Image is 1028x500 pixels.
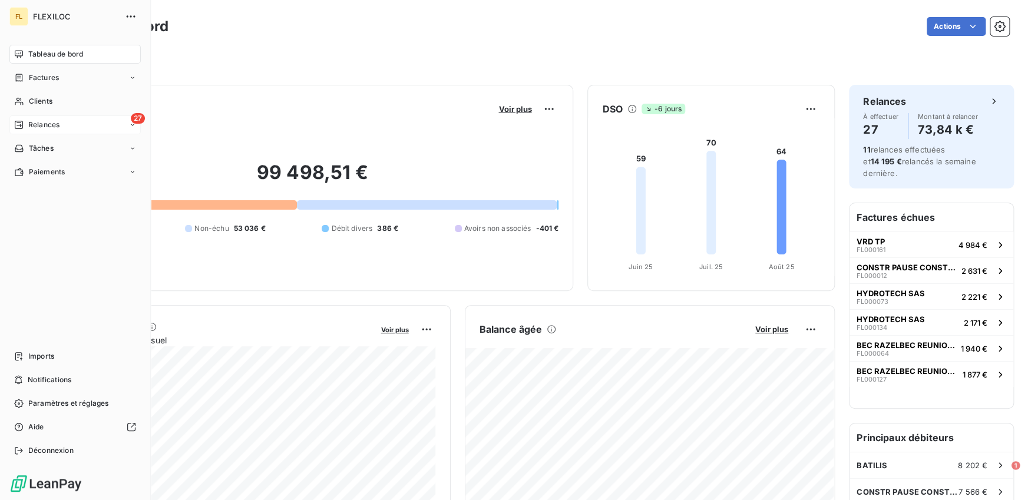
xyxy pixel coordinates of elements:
span: 4 984 € [958,240,987,250]
tspan: Août 25 [769,263,795,271]
span: 7 566 € [958,487,987,496]
span: FL000134 [857,324,887,331]
span: Imports [28,351,54,362]
h6: DSO [602,102,622,116]
span: 1 [1012,460,1022,469]
span: 1 940 € [961,344,987,353]
span: BEC RAZELBEC REUNION EASYNOV [857,340,956,350]
span: -401 € [536,223,558,234]
span: Avoirs non associés [464,223,531,234]
span: FL000161 [857,246,885,253]
span: Voir plus [498,104,531,114]
h6: Balance âgée [480,322,543,336]
span: -6 jours [642,104,685,114]
a: Paiements [9,163,141,181]
h4: 73,84 k € [918,120,978,139]
span: 2 221 € [961,292,987,302]
span: 53 036 € [234,223,266,234]
img: Logo LeanPay [9,474,82,493]
button: HYDROTECH SASFL0000732 221 € [849,283,1013,309]
span: Débit divers [331,223,372,234]
a: Aide [9,418,141,436]
button: HYDROTECH SASFL0001342 171 € [849,309,1013,335]
span: Non-échu [194,223,229,234]
span: FL000012 [857,272,887,279]
button: VRD TPFL0001614 984 € [849,231,1013,257]
span: Montant à relancer [918,113,978,120]
h6: Principaux débiteurs [849,423,1013,452]
button: BEC RAZELBEC REUNION EASYNOVFL0000641 940 € [849,335,1013,361]
a: Tâches [9,139,141,158]
span: HYDROTECH SAS [857,289,925,298]
div: FL [9,7,28,26]
button: BEC RAZELBEC REUNION EASYNOVFL0001271 877 € [849,361,1013,387]
span: Voir plus [755,324,788,334]
span: 14 195 € [870,157,901,166]
span: Factures [29,72,59,83]
span: 2 171 € [964,318,987,327]
span: Relances [28,120,60,130]
span: Tableau de bord [28,49,83,59]
span: FLEXILOC [33,12,118,21]
a: 27Relances [9,115,141,134]
button: Voir plus [752,324,792,335]
span: BATILIS [857,461,887,470]
span: 8 202 € [958,461,987,470]
span: 27 [131,113,145,124]
h4: 27 [863,120,898,139]
span: À effectuer [863,113,898,120]
a: Paramètres et réglages [9,394,141,413]
button: Voir plus [495,104,535,114]
span: 1 877 € [963,370,987,379]
a: Factures [9,68,141,87]
span: Déconnexion [28,445,74,456]
tspan: Juin 25 [629,263,653,271]
span: Aide [28,422,44,432]
span: VRD TP [857,237,885,246]
span: Tâches [29,143,54,154]
span: HYDROTECH SAS [857,314,925,324]
button: Actions [927,17,986,36]
span: Notifications [28,375,71,385]
button: CONSTR PAUSE CONSTRUCTION ET TERRASSEMENTFL0000122 631 € [849,257,1013,283]
span: 2 631 € [961,266,987,276]
span: 11 [863,145,870,154]
tspan: Juil. 25 [699,263,723,271]
span: Clients [29,96,52,107]
span: CONSTR PAUSE CONSTRUCTION ET TERRASSEMENT [857,263,957,272]
h6: Relances [863,94,906,108]
span: CONSTR PAUSE CONSTRUCTION ET TERRASSEMENT [857,487,958,496]
iframe: Intercom live chat [988,460,1016,488]
span: 386 € [377,223,398,234]
button: Voir plus [378,324,412,335]
span: Chiffre d'affaires mensuel [67,334,373,346]
a: Tableau de bord [9,45,141,64]
span: FL000064 [857,350,889,357]
span: Paiements [29,167,65,177]
span: relances effectuées et relancés la semaine dernière. [863,145,976,178]
span: Paramètres et réglages [28,398,108,409]
a: Clients [9,92,141,111]
span: BEC RAZELBEC REUNION EASYNOV [857,366,958,376]
h6: Factures échues [849,203,1013,231]
span: Voir plus [381,326,409,334]
a: Imports [9,347,141,366]
span: FL000073 [857,298,888,305]
span: FL000127 [857,376,887,383]
h2: 99 498,51 € [67,161,558,196]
